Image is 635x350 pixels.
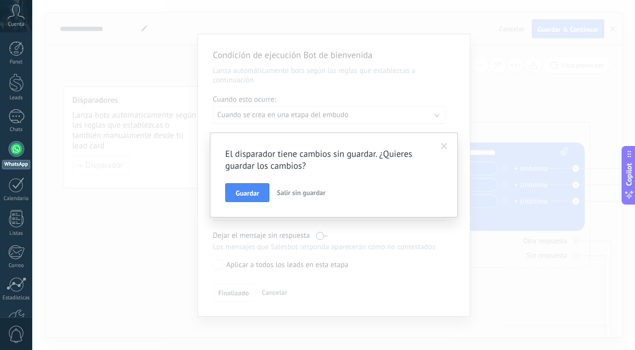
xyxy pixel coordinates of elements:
div: Correo [2,263,31,269]
span: Salir sin guardar [277,188,325,197]
button: Guardar [225,183,269,202]
span: Guardar [236,190,259,197]
div: Listas [2,230,31,237]
div: Chats [2,127,31,133]
button: Salir sin guardar [273,183,329,202]
div: Estadísticas [2,295,31,301]
div: Leads [2,95,31,101]
span: Copilot [624,163,634,186]
div: WhatsApp [2,160,30,169]
div: Panel [2,59,31,66]
div: Calendario [2,196,31,202]
h2: El disparador tiene cambios sin guardar. ¿Quieres guardar los cambios? [225,148,433,172]
span: Cuenta [8,21,24,28]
